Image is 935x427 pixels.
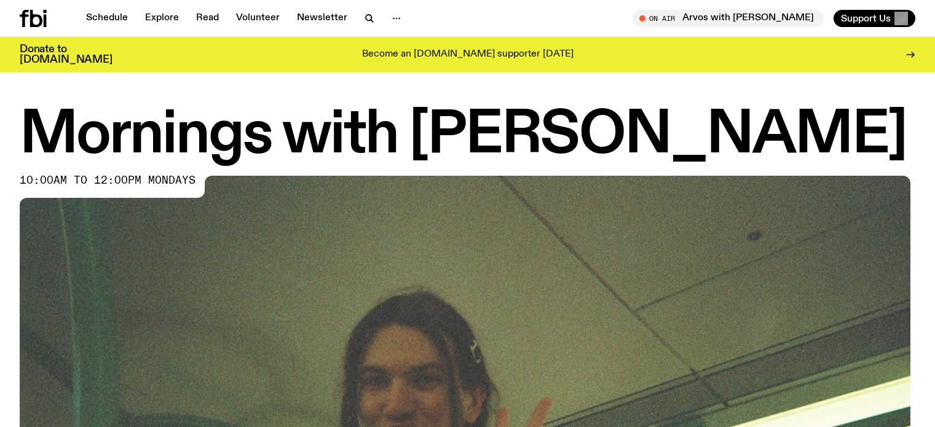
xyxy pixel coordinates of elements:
[189,10,226,27] a: Read
[362,49,574,60] p: Become an [DOMAIN_NAME] supporter [DATE]
[20,44,112,65] h3: Donate to [DOMAIN_NAME]
[138,10,186,27] a: Explore
[633,10,824,27] button: On AirArvos with [PERSON_NAME]
[834,10,915,27] button: Support Us
[20,176,195,186] span: 10:00am to 12:00pm mondays
[290,10,355,27] a: Newsletter
[20,108,915,163] h1: Mornings with [PERSON_NAME]
[229,10,287,27] a: Volunteer
[79,10,135,27] a: Schedule
[841,13,891,24] span: Support Us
